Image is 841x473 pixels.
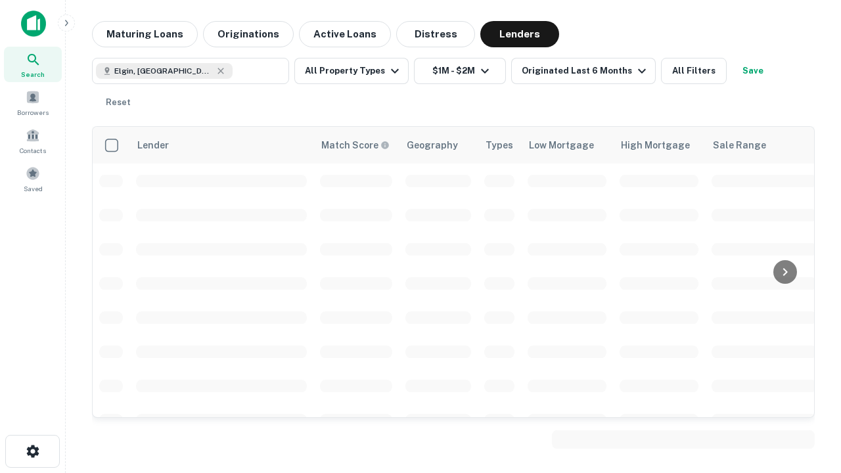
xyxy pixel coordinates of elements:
button: Reset [97,89,139,116]
button: Lenders [480,21,559,47]
a: Saved [4,161,62,196]
button: Originations [203,21,294,47]
button: Maturing Loans [92,21,198,47]
span: Elgin, [GEOGRAPHIC_DATA], [GEOGRAPHIC_DATA] [114,65,213,77]
th: Geography [399,127,478,164]
div: Originated Last 6 Months [522,63,650,79]
span: Search [21,69,45,79]
a: Search [4,47,62,82]
th: High Mortgage [613,127,705,164]
th: Capitalize uses an advanced AI algorithm to match your search with the best lender. The match sco... [313,127,399,164]
button: Save your search to get updates of matches that match your search criteria. [732,58,774,84]
a: Borrowers [4,85,62,120]
h6: Match Score [321,138,387,152]
img: capitalize-icon.png [21,11,46,37]
button: Active Loans [299,21,391,47]
th: Sale Range [705,127,823,164]
span: Borrowers [17,107,49,118]
span: Saved [24,183,43,194]
th: Low Mortgage [521,127,613,164]
div: High Mortgage [621,137,690,153]
th: Types [478,127,521,164]
button: Distress [396,21,475,47]
div: Geography [407,137,458,153]
div: Types [486,137,513,153]
div: Lender [137,137,169,153]
a: Contacts [4,123,62,158]
div: Capitalize uses an advanced AI algorithm to match your search with the best lender. The match sco... [321,138,390,152]
button: Originated Last 6 Months [511,58,656,84]
button: All Property Types [294,58,409,84]
span: Contacts [20,145,46,156]
button: $1M - $2M [414,58,506,84]
th: Lender [129,127,313,164]
button: All Filters [661,58,727,84]
div: Sale Range [713,137,766,153]
iframe: Chat Widget [775,368,841,431]
div: Low Mortgage [529,137,594,153]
